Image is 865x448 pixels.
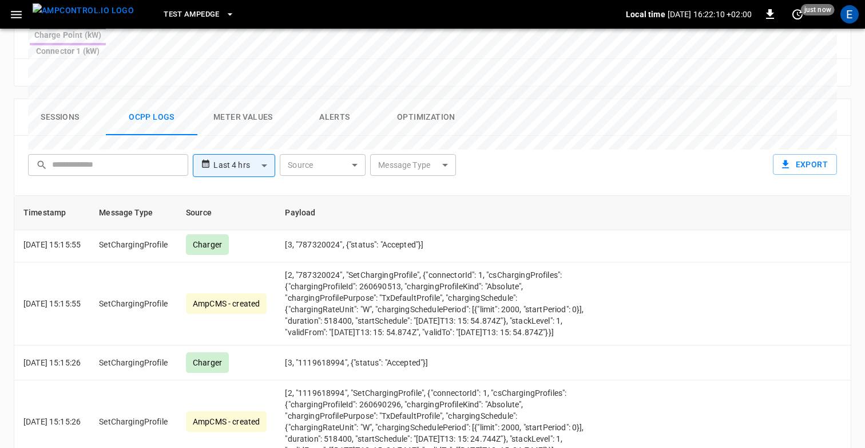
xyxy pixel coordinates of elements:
[159,3,239,26] button: test AmpEdge
[289,99,380,136] button: Alerts
[801,4,835,15] span: just now
[23,298,81,309] p: [DATE] 15:15:55
[177,196,276,230] th: Source
[33,3,134,18] img: ampcontrol.io logo
[668,9,752,20] p: [DATE] 16:22:10 +02:00
[626,9,665,20] p: Local time
[380,99,472,136] button: Optimization
[186,411,267,432] div: AmpCMS - created
[788,5,807,23] button: set refresh interval
[23,416,81,427] p: [DATE] 15:15:26
[773,154,837,175] button: Export
[164,8,219,21] span: test AmpEdge
[14,99,106,136] button: Sessions
[276,196,600,230] th: Payload
[23,357,81,368] p: [DATE] 15:15:26
[106,99,197,136] button: Ocpp logs
[213,155,275,176] div: Last 4 hrs
[14,196,90,230] th: Timestamp
[90,345,177,380] td: SetChargingProfile
[23,239,81,250] p: [DATE] 15:15:55
[186,352,229,373] div: Charger
[197,99,289,136] button: Meter Values
[90,196,177,230] th: Message Type
[840,5,859,23] div: profile-icon
[276,345,600,380] td: [3, "1119618994", {"status": "Accepted"}]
